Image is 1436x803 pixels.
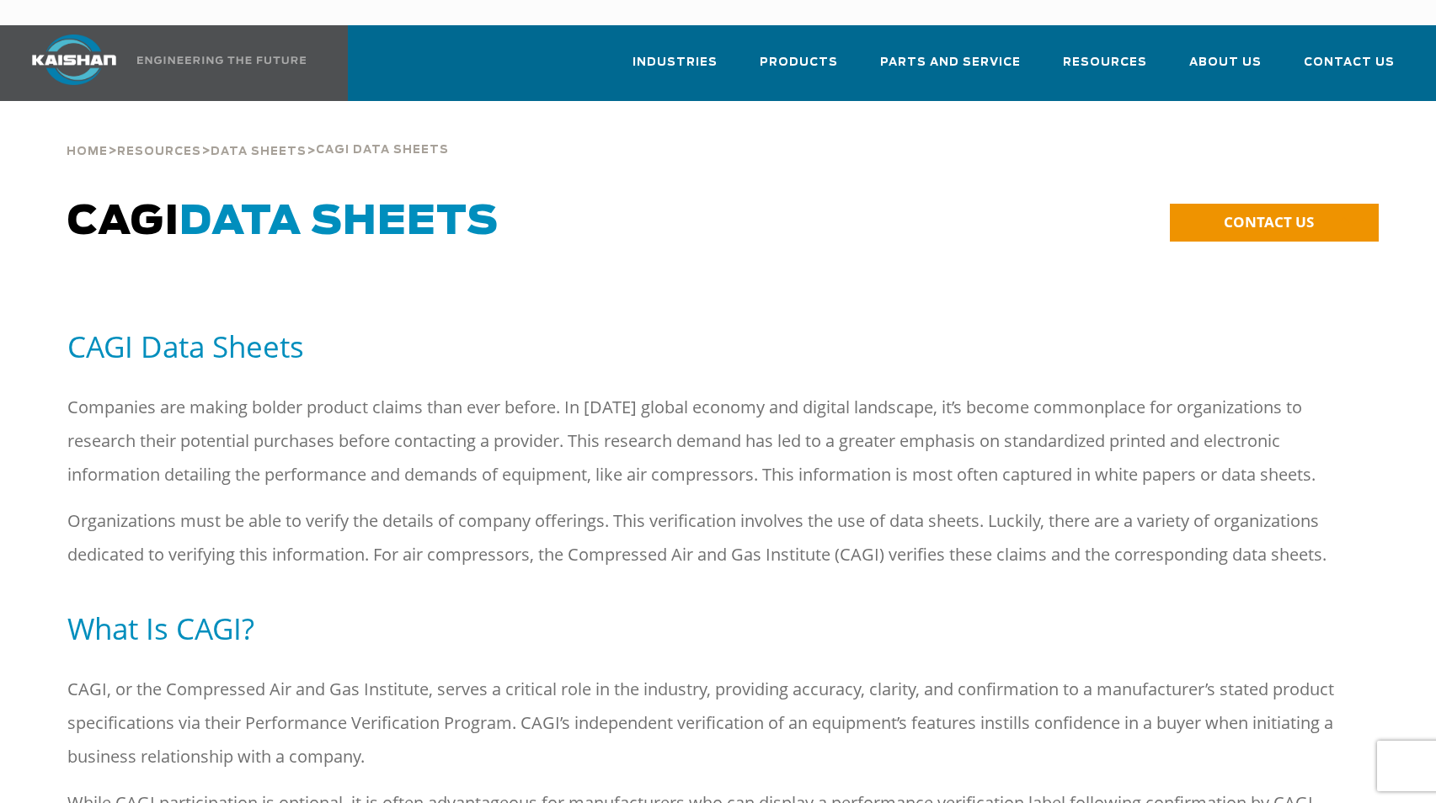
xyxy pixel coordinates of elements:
span: Products [760,53,838,72]
a: CONTACT US [1170,204,1379,242]
a: Data Sheets [211,143,307,158]
span: Data Sheets [211,146,307,157]
h5: CAGI Data Sheets [67,327,1369,365]
a: Products [760,40,838,98]
span: Home [67,146,108,157]
img: kaishan logo [11,35,137,85]
a: Industries [633,40,718,98]
span: Cagi Data Sheets [316,145,449,156]
a: Resources [117,143,201,158]
span: Resources [1063,53,1147,72]
span: About Us [1189,53,1262,72]
a: Contact Us [1304,40,1395,98]
p: CAGI, or the Compressed Air and Gas Institute, serves a critical role in the industry, providing ... [67,673,1338,774]
a: Parts and Service [880,40,1021,98]
img: Engineering the future [137,56,306,64]
span: Contact Us [1304,53,1395,72]
span: CONTACT US [1224,212,1314,231]
span: Data Sheets [179,202,499,242]
p: Companies are making bolder product claims than ever before. In [DATE] global economy and digital... [67,391,1338,492]
span: Resources [117,146,201,157]
a: Kaishan USA [11,25,309,101]
span: Parts and Service [880,53,1021,72]
a: Home [67,143,108,158]
p: Organizations must be able to verify the details of company offerings. This verification involves... [67,504,1338,572]
a: Resources [1063,40,1147,98]
h5: What Is CAGI? [67,609,1369,647]
span: Industries [633,53,718,72]
span: CAGI [67,202,499,242]
div: > > > [67,101,449,165]
a: About Us [1189,40,1262,98]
